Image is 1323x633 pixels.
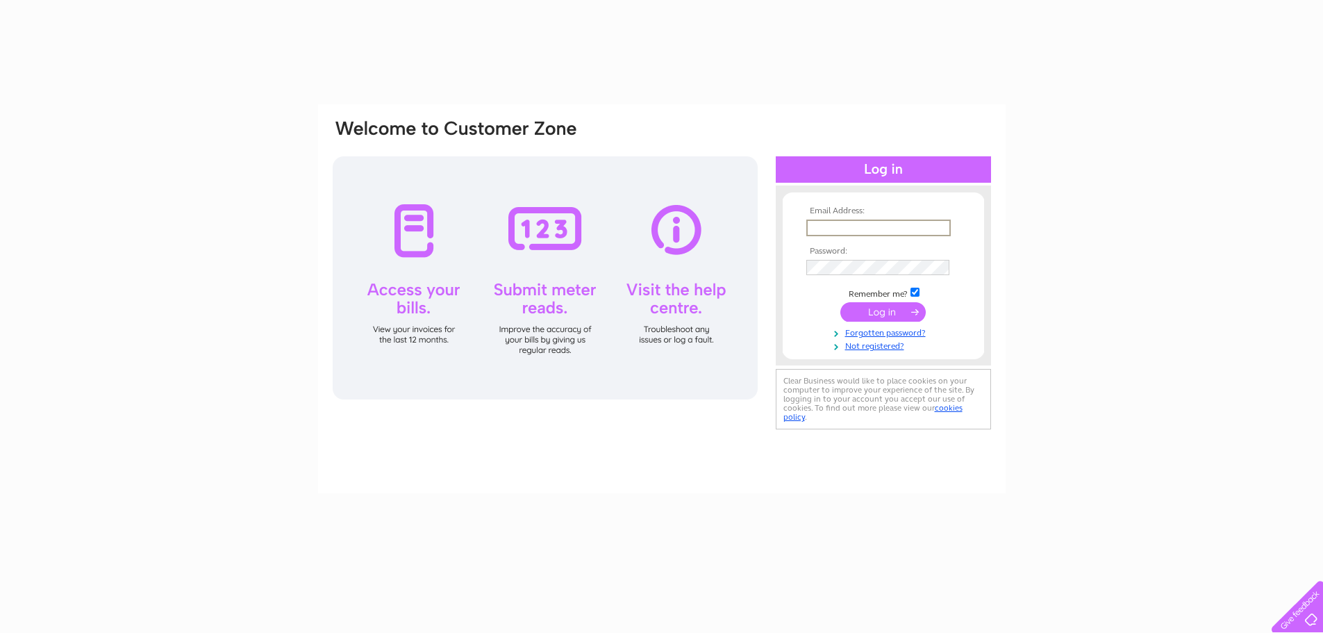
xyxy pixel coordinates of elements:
th: Email Address: [803,206,964,216]
div: Clear Business would like to place cookies on your computer to improve your experience of the sit... [776,369,991,429]
input: Submit [840,302,926,322]
th: Password: [803,247,964,256]
a: Forgotten password? [806,325,964,338]
td: Remember me? [803,286,964,299]
a: cookies policy [783,403,963,422]
a: Not registered? [806,338,964,352]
